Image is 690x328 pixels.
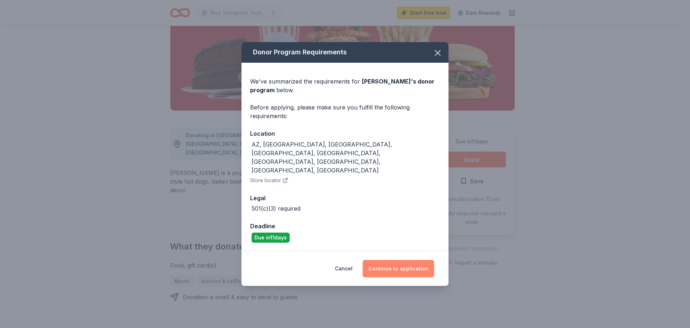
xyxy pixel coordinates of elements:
div: We've summarized the requirements for below. [250,77,440,94]
div: Location [250,129,440,138]
button: Cancel [335,260,353,277]
div: Deadline [250,221,440,231]
button: Continue to application [363,260,434,277]
div: Donor Program Requirements [241,42,448,63]
button: Store locator [250,176,288,185]
div: AZ, [GEOGRAPHIC_DATA], [GEOGRAPHIC_DATA], [GEOGRAPHIC_DATA], [GEOGRAPHIC_DATA], [GEOGRAPHIC_DATA]... [252,140,440,175]
div: 501(c)(3) required [252,204,300,213]
div: Legal [250,193,440,203]
div: Due in 11 days [252,233,290,243]
div: Before applying, please make sure you fulfill the following requirements: [250,103,440,120]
